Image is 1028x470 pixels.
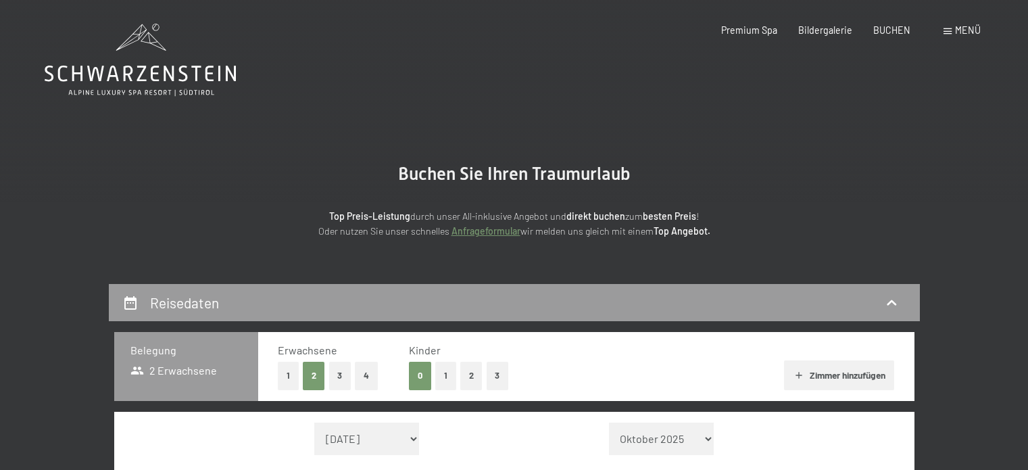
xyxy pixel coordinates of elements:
[460,362,483,390] button: 2
[798,24,852,36] a: Bildergalerie
[150,294,219,311] h2: Reisedaten
[873,24,910,36] a: BUCHEN
[721,24,777,36] a: Premium Spa
[435,362,456,390] button: 1
[784,360,894,390] button: Zimmer hinzufügen
[451,225,520,237] a: Anfrageformular
[487,362,509,390] button: 3
[643,210,696,222] strong: besten Preis
[329,362,351,390] button: 3
[955,24,981,36] span: Menü
[130,343,242,358] h3: Belegung
[409,344,441,356] span: Kinder
[303,362,325,390] button: 2
[329,210,410,222] strong: Top Preis-Leistung
[217,209,812,239] p: durch unser All-inklusive Angebot und zum ! Oder nutzen Sie unser schnelles wir melden uns gleich...
[398,164,631,184] span: Buchen Sie Ihren Traumurlaub
[278,362,299,390] button: 1
[409,362,431,390] button: 0
[654,225,710,237] strong: Top Angebot.
[566,210,625,222] strong: direkt buchen
[355,362,378,390] button: 4
[130,363,218,378] span: 2 Erwachsene
[278,344,337,356] span: Erwachsene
